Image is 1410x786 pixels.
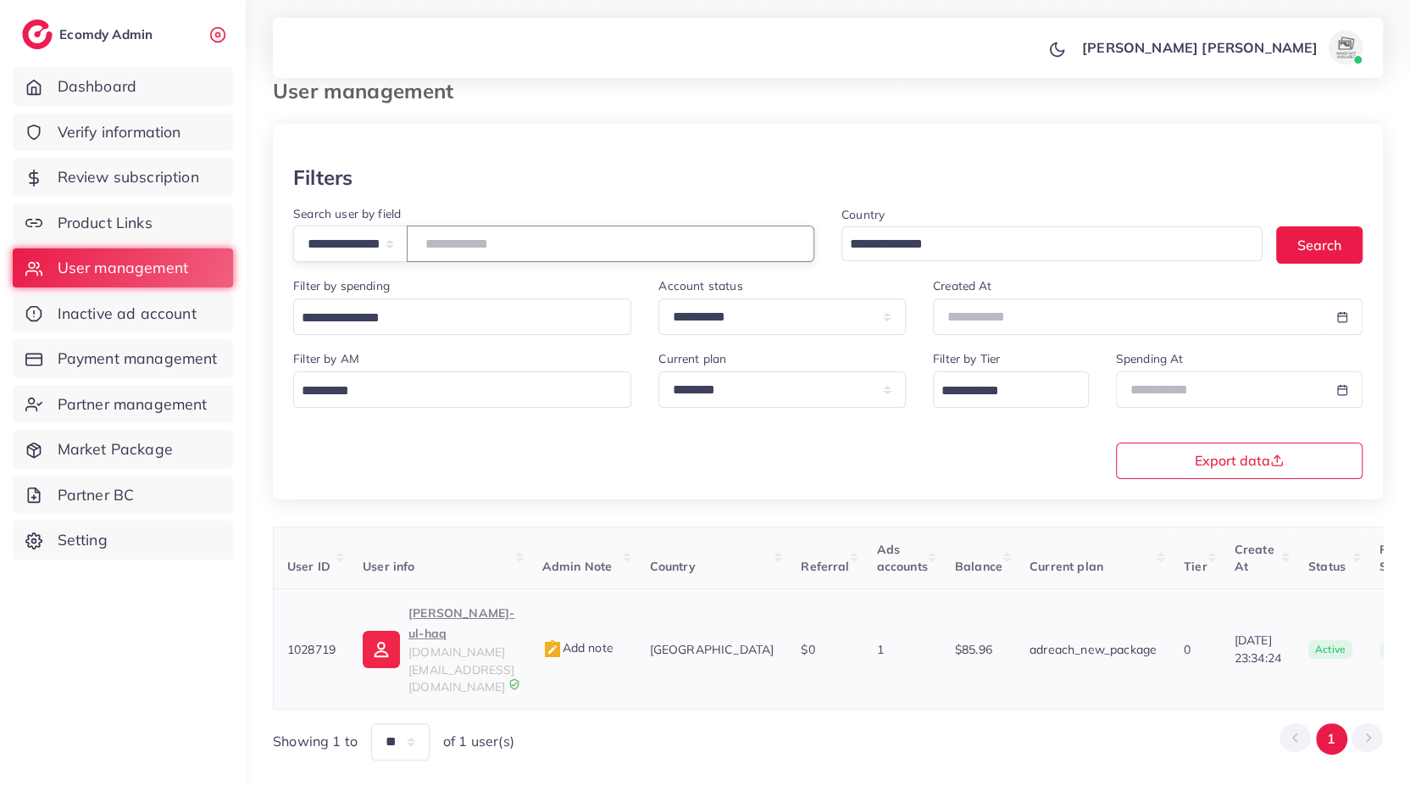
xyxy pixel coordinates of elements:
[844,231,1241,258] input: Search for option
[955,642,992,657] span: $85.96
[296,305,609,332] input: Search for option
[1280,723,1383,755] ul: Pagination
[293,277,390,294] label: Filter by spending
[443,732,514,751] span: of 1 user(s)
[877,542,928,574] span: Ads accounts
[542,639,563,660] img: admin_note.cdd0b510.svg
[293,165,352,190] h3: Filters
[1116,443,1363,479] button: Export data
[22,20,53,49] img: logo
[1276,226,1363,263] button: Search
[1316,723,1347,755] button: Go to page 1
[1030,642,1157,657] span: adreach_new_package
[877,642,884,657] span: 1
[841,206,885,223] label: Country
[293,298,631,335] div: Search for option
[13,67,233,106] a: Dashboard
[650,642,774,657] span: [GEOGRAPHIC_DATA]
[650,559,696,574] span: Country
[1235,542,1274,574] span: Create At
[801,559,849,574] span: Referral
[296,378,609,404] input: Search for option
[287,559,330,574] span: User ID
[1235,632,1281,666] span: [DATE] 23:34:24
[935,378,1067,404] input: Search for option
[58,166,199,188] span: Review subscription
[58,75,136,98] span: Dashboard
[408,603,514,644] p: [PERSON_NAME]-ul-haq
[58,484,135,506] span: Partner BC
[58,303,197,325] span: Inactive ad account
[801,642,814,657] span: $0
[13,113,233,152] a: Verify information
[933,277,992,294] label: Created At
[1184,642,1191,657] span: 0
[542,559,613,574] span: Admin Note
[13,203,233,242] a: Product Links
[58,393,208,415] span: Partner management
[273,732,358,751] span: Showing 1 to
[363,631,400,668] img: ic-user-info.36bf1079.svg
[1116,350,1184,367] label: Spending At
[58,212,153,234] span: Product Links
[1073,31,1369,64] a: [PERSON_NAME] [PERSON_NAME]avatar
[1195,454,1284,467] span: Export data
[1082,37,1318,58] p: [PERSON_NAME] [PERSON_NAME]
[58,529,108,551] span: Setting
[13,430,233,469] a: Market Package
[658,277,742,294] label: Account status
[58,348,218,370] span: Payment management
[13,385,233,424] a: Partner management
[841,226,1263,261] div: Search for option
[293,371,631,408] div: Search for option
[59,26,157,42] h2: Ecomdy Admin
[1184,559,1207,574] span: Tier
[13,248,233,287] a: User management
[58,121,181,143] span: Verify information
[293,205,401,222] label: Search user by field
[13,476,233,515] a: Partner BC
[1030,559,1103,574] span: Current plan
[13,158,233,197] a: Review subscription
[22,20,157,49] a: logoEcomdy Admin
[933,350,1000,367] label: Filter by Tier
[13,339,233,378] a: Payment management
[1308,640,1352,659] span: active
[363,559,414,574] span: User info
[1308,559,1346,574] span: Status
[508,678,520,690] img: 9CAL8B2pu8EFxCJHYAAAAldEVYdGRhdGU6Y3JlYXRlADIwMjItMTItMDlUMDQ6NTg6MzkrMDA6MDBXSlgLAAAAJXRFWHRkYXR...
[13,294,233,333] a: Inactive ad account
[13,521,233,560] a: Setting
[658,350,726,367] label: Current plan
[955,559,1002,574] span: Balance
[287,642,336,657] span: 1028719
[293,350,359,367] label: Filter by AM
[58,438,173,460] span: Market Package
[363,603,514,695] a: [PERSON_NAME]-ul-haq[DOMAIN_NAME][EMAIL_ADDRESS][DOMAIN_NAME]
[542,640,613,655] span: Add note
[58,257,188,279] span: User management
[933,371,1089,408] div: Search for option
[408,644,514,694] span: [DOMAIN_NAME][EMAIL_ADDRESS][DOMAIN_NAME]
[1329,31,1363,64] img: avatar
[273,79,467,103] h3: User management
